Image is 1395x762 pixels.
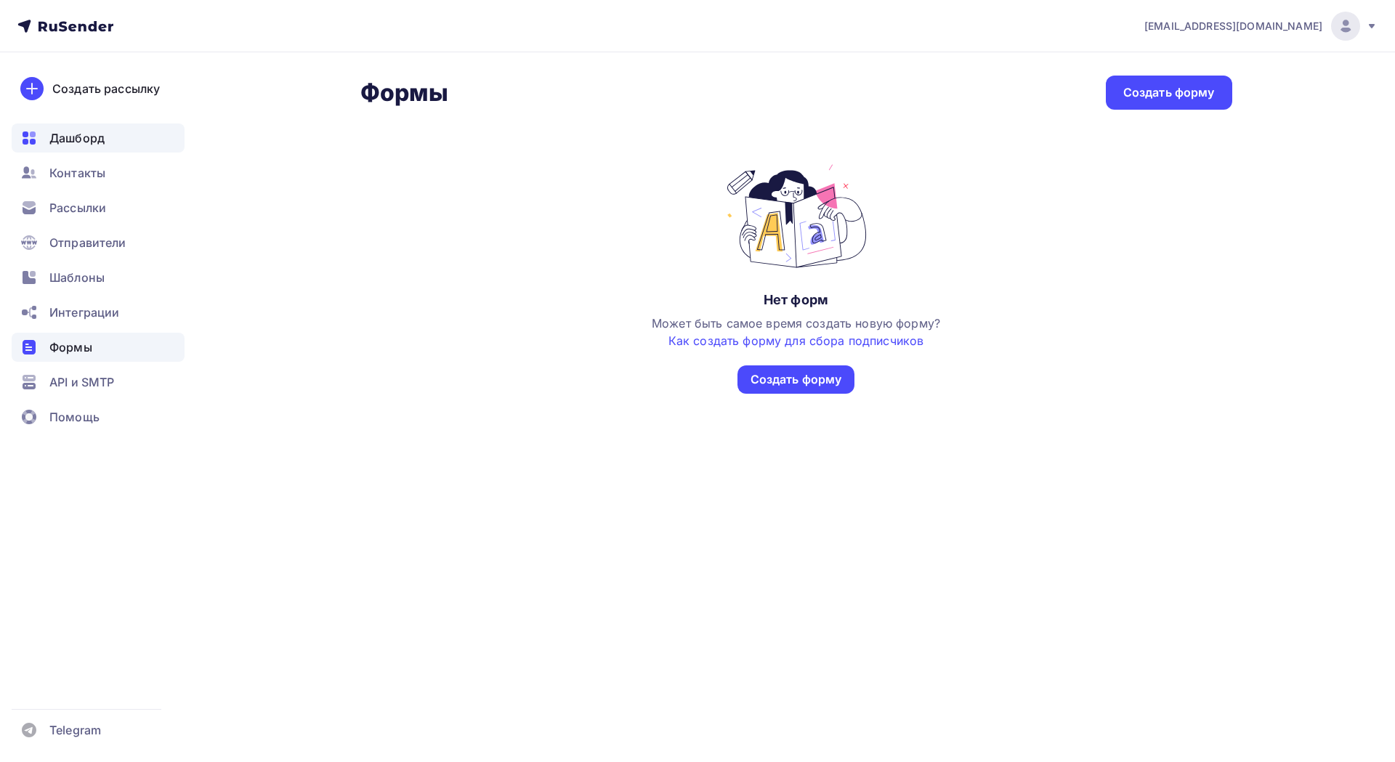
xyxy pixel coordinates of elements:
[1123,84,1215,101] div: Создать форму
[49,164,105,182] span: Контакты
[12,333,185,362] a: Формы
[49,129,105,147] span: Дашборд
[12,123,185,153] a: Дашборд
[49,721,101,739] span: Telegram
[12,228,185,257] a: Отправители
[49,199,106,216] span: Рассылки
[12,158,185,187] a: Контакты
[49,234,126,251] span: Отправители
[12,263,185,292] a: Шаблоны
[751,371,842,388] div: Создать форму
[1144,12,1378,41] a: [EMAIL_ADDRESS][DOMAIN_NAME]
[49,373,114,391] span: API и SMTP
[52,80,160,97] div: Создать рассылку
[360,78,449,108] h2: Формы
[764,291,828,309] div: Нет форм
[668,333,923,348] a: Как создать форму для сбора подписчиков
[49,269,105,286] span: Шаблоны
[49,339,92,356] span: Формы
[652,316,940,348] span: Может быть самое время создать новую форму?
[12,193,185,222] a: Рассылки
[49,304,119,321] span: Интеграции
[49,408,100,426] span: Помощь
[1144,19,1322,33] span: [EMAIL_ADDRESS][DOMAIN_NAME]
